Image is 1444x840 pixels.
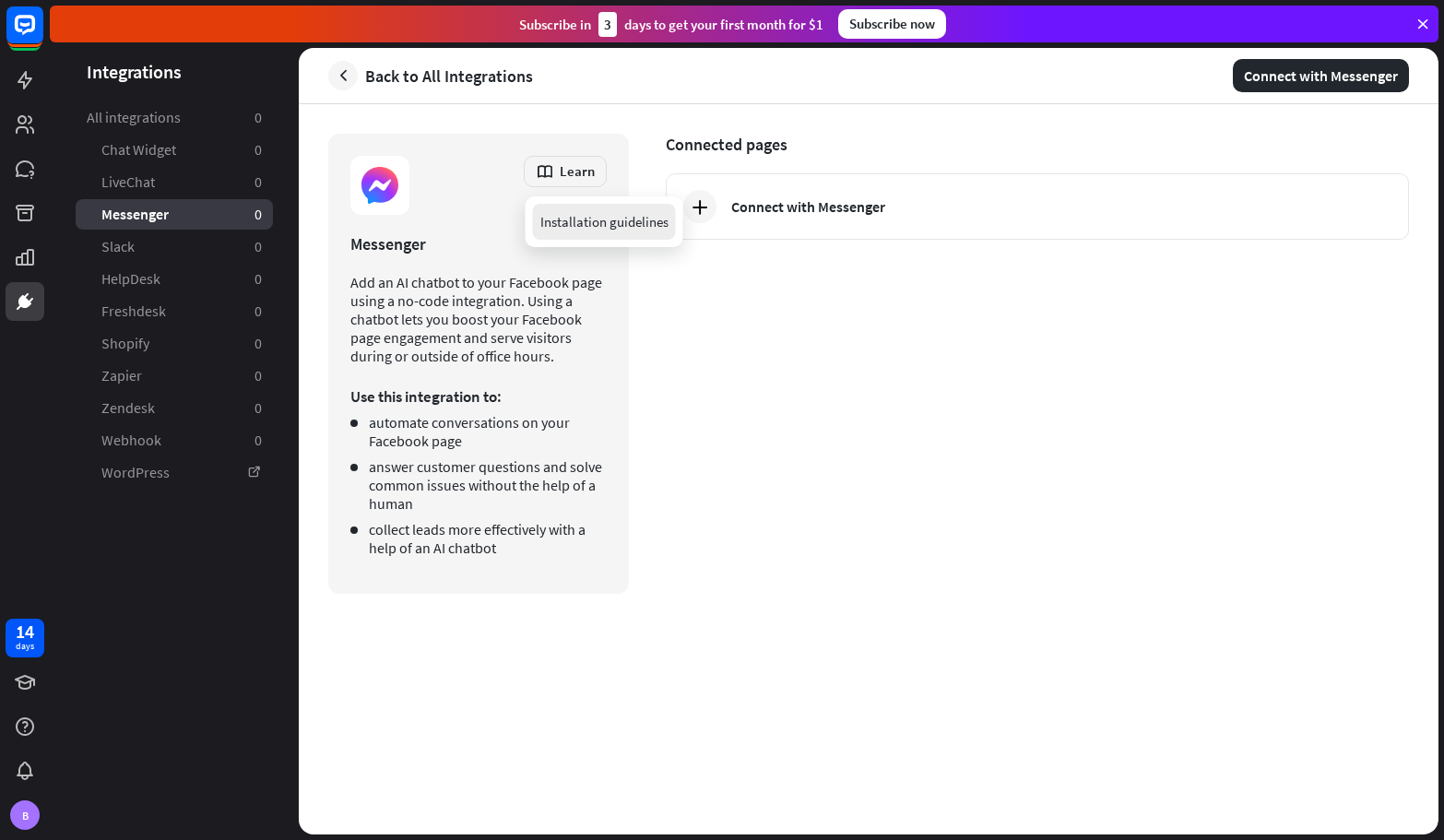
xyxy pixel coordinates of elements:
[101,172,155,192] span: LiveChat
[1233,59,1409,92] button: Connect with Messenger
[350,233,607,254] div: Messenger
[15,7,70,63] button: Open LiveChat chat widget
[365,65,533,87] span: Back to All Integrations
[10,800,40,830] div: B
[254,269,262,289] aside: 0
[254,366,262,385] aside: 0
[87,108,181,127] span: All integrations
[598,12,617,37] div: 3
[76,264,273,294] a: HelpDesk 0
[16,640,34,653] div: days
[76,361,273,391] a: Zapier 0
[50,59,299,84] header: Integrations
[560,162,595,180] span: Learn
[254,237,262,256] aside: 0
[101,140,176,160] span: Chat Widget
[254,140,262,160] aside: 0
[101,205,169,224] span: Messenger
[540,204,669,240] div: Installation guidelines
[838,9,946,39] div: Subscribe now
[254,108,262,127] aside: 0
[101,237,135,256] span: Slack
[76,328,273,359] a: Shopify 0
[666,134,1409,155] span: Connected pages
[76,135,273,165] a: Chat Widget 0
[101,398,155,418] span: Zendesk
[350,413,607,450] li: automate conversations on your Facebook page
[350,520,607,557] li: collect leads more effectively with a help of an AI chatbot
[254,398,262,418] aside: 0
[350,457,607,513] li: answer customer questions and solve common issues without the help of a human
[254,302,262,321] aside: 0
[76,457,273,488] a: WordPress
[328,61,533,90] a: Back to All Integrations
[101,366,142,385] span: Zapier
[76,102,273,133] a: All integrations 0
[101,334,149,353] span: Shopify
[6,619,44,657] a: 14 days
[101,302,166,321] span: Freshdesk
[254,205,262,224] aside: 0
[519,12,823,37] div: Subscribe in days to get your first month for $1
[101,269,160,289] span: HelpDesk
[254,431,262,450] aside: 0
[76,425,273,455] a: Webhook 0
[76,296,273,326] a: Freshdesk 0
[731,197,885,216] div: Connect with Messenger
[76,167,273,197] a: LiveChat 0
[350,387,607,406] p: Use this integration to:
[76,231,273,262] a: Slack 0
[76,393,273,423] a: Zendesk 0
[101,431,161,450] span: Webhook
[16,623,34,640] div: 14
[350,273,607,365] p: Add an AI chatbot to your Facebook page using a no-code integration. Using a chatbot lets you boo...
[254,334,262,353] aside: 0
[254,172,262,192] aside: 0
